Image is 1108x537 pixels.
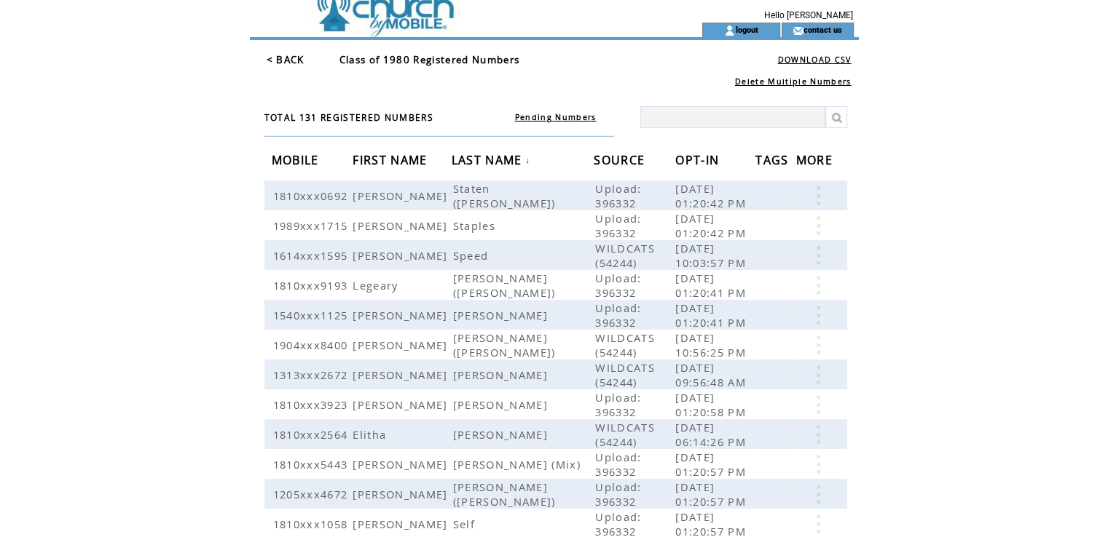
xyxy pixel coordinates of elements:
[273,218,352,233] span: 1989xxx1715
[675,480,750,509] span: [DATE] 01:20:57 PM
[353,218,451,233] span: [PERSON_NAME]
[353,367,451,382] span: [PERSON_NAME]
[755,148,792,175] span: TAGS
[675,211,750,240] span: [DATE] 01:20:42 PM
[452,156,531,164] a: LAST NAME↓
[453,218,499,233] span: Staples
[675,360,750,389] span: [DATE] 09:56:48 AM
[353,148,431,175] span: FIRST NAME
[515,112,597,122] a: Pending Numbers
[675,241,750,270] span: [DATE] 10:03:57 PM
[453,248,492,263] span: Speed
[353,397,451,412] span: [PERSON_NAME]
[273,427,352,442] span: 1810xxx2564
[595,420,655,449] span: WILDCATS (54244)
[595,211,641,240] span: Upload: 396332
[595,390,641,419] span: Upload: 396332
[724,25,735,36] img: account_icon.gif
[353,487,451,501] span: [PERSON_NAME]
[595,301,641,330] span: Upload: 396332
[804,25,842,34] a: contact us
[353,457,451,472] span: [PERSON_NAME]
[453,181,559,210] span: Staten ([PERSON_NAME])
[675,330,750,359] span: [DATE] 10:56:25 PM
[793,25,804,36] img: contact_us_icon.gif
[675,155,723,164] a: OPT-IN
[353,517,451,531] span: [PERSON_NAME]
[595,480,641,509] span: Upload: 396332
[796,148,836,175] span: MORE
[675,420,750,449] span: [DATE] 06:14:26 PM
[273,188,352,203] span: 1810xxx0692
[264,111,433,124] span: TOTAL 131 REGISTERED NUMBERS
[764,10,853,20] span: Hello [PERSON_NAME]
[453,397,551,412] span: [PERSON_NAME]
[595,450,641,479] span: Upload: 396332
[453,367,551,382] span: [PERSON_NAME]
[675,390,750,419] span: [DATE] 01:20:58 PM
[273,457,352,472] span: 1810xxx5443
[452,148,526,175] span: LAST NAME
[353,308,451,322] span: [PERSON_NAME]
[778,55,852,65] a: DOWNLOAD CSV
[675,181,750,210] span: [DATE] 01:20:42 PM
[595,241,655,270] span: WILDCATS (54244)
[353,338,451,352] span: [PERSON_NAME]
[594,148,648,175] span: SOURCE
[675,450,750,479] span: [DATE] 01:20:57 PM
[353,155,431,164] a: FIRST NAME
[272,155,323,164] a: MOBILE
[594,155,648,164] a: SOURCE
[675,301,750,330] span: [DATE] 01:20:41 PM
[273,397,352,412] span: 1810xxx3923
[755,155,792,164] a: TAGS
[453,330,559,359] span: [PERSON_NAME] ([PERSON_NAME])
[453,427,551,442] span: [PERSON_NAME]
[453,480,559,509] span: [PERSON_NAME] ([PERSON_NAME])
[353,278,401,293] span: Legeary
[273,308,352,322] span: 1540xxx1125
[735,76,852,87] a: Delete Multiple Numbers
[675,148,723,175] span: OPT-IN
[675,271,750,300] span: [DATE] 01:20:41 PM
[273,487,352,501] span: 1205xxx4672
[453,308,551,322] span: [PERSON_NAME]
[273,278,352,293] span: 1810xxx9193
[353,427,390,442] span: Elitha
[273,248,352,263] span: 1614xxx1595
[339,53,520,66] span: Class of 1980 Registered Numbers
[353,248,451,263] span: [PERSON_NAME]
[273,367,352,382] span: 1313xxx2672
[353,188,451,203] span: [PERSON_NAME]
[453,517,479,531] span: Self
[273,338,352,352] span: 1904xxx8400
[453,271,559,300] span: [PERSON_NAME] ([PERSON_NAME])
[595,181,641,210] span: Upload: 396332
[735,25,758,34] a: logout
[595,360,655,389] span: WILDCATS (54244)
[595,271,641,300] span: Upload: 396332
[272,148,323,175] span: MOBILE
[273,517,352,531] span: 1810xxx1058
[595,330,655,359] span: WILDCATS (54244)
[267,53,304,66] a: < BACK
[453,457,584,472] span: [PERSON_NAME] (Mix)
